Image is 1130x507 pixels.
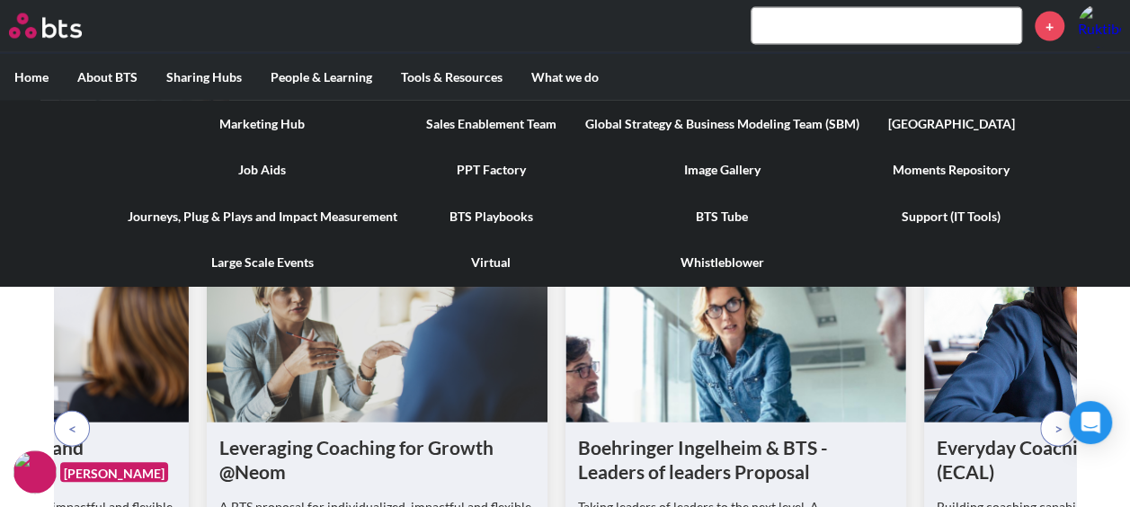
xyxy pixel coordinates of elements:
label: Sharing Hubs [152,54,256,101]
h1: Leveraging Coaching for Growth @Neom [219,435,535,485]
div: Open Intercom Messenger [1069,401,1112,444]
a: Go home [9,13,115,39]
label: About BTS [63,54,152,101]
a: Profile [1078,4,1121,48]
a: + [1035,12,1064,41]
h1: Boehringer Ingelheim & BTS - Leaders of leaders Proposal [578,435,894,485]
img: BTS Logo [9,13,82,39]
label: Tools & Resources [387,54,517,101]
label: What we do [517,54,613,101]
img: Ruktibool Thaowatthanakul [1078,4,1121,48]
img: F [13,450,57,494]
figcaption: [PERSON_NAME] [60,462,168,483]
label: People & Learning [256,54,387,101]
